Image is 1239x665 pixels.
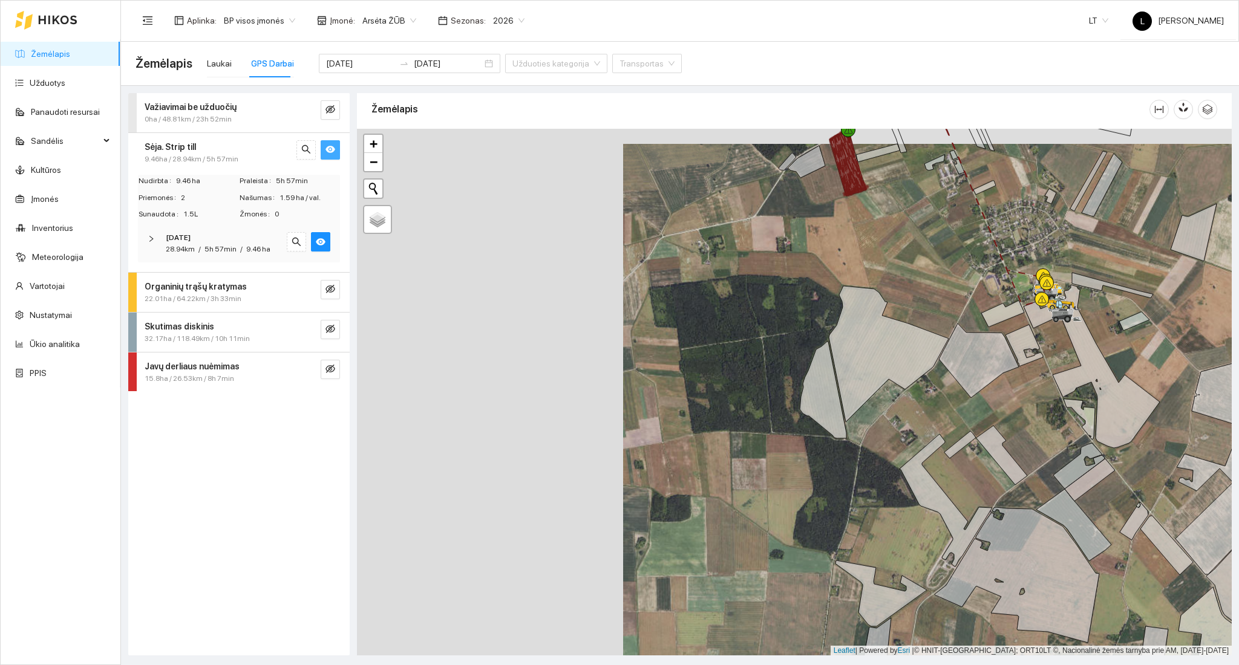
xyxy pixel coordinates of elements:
span: 2026 [493,11,525,30]
button: eye [311,232,330,251]
span: 1.5L [183,209,238,220]
span: 9.46 ha [176,175,238,187]
a: Įmonės [31,194,59,204]
span: Žemėlapis [136,54,192,73]
span: shop [317,16,327,25]
a: Zoom out [364,153,382,171]
span: / [198,245,201,253]
span: eye [325,144,335,156]
button: menu-fold [136,8,160,33]
button: eye-invisible [321,280,340,299]
span: search [292,237,301,248]
div: Žemėlapis [371,92,1149,126]
button: Initiate a new search [364,180,382,198]
span: Arsėta ŽŪB [362,11,416,30]
span: 1.59 ha / val. [280,192,339,204]
span: 9.46 ha [246,245,270,253]
span: calendar [438,16,448,25]
span: 22.01ha / 64.22km / 3h 33min [145,293,241,305]
a: Kultūros [31,165,61,175]
span: column-width [1150,105,1168,114]
button: column-width [1149,100,1169,119]
span: L [1140,11,1145,31]
span: [PERSON_NAME] [1133,16,1224,25]
span: right [148,235,155,242]
a: Ūkio analitika [30,339,80,349]
div: Javų derliaus nuėmimas15.8ha / 26.53km / 8h 7mineye-invisible [128,352,350,392]
div: Skutimas diskinis32.17ha / 118.49km / 10h 11mineye-invisible [128,313,350,352]
a: Zoom in [364,135,382,153]
span: 5h 57min [276,175,339,187]
a: Inventorius [32,223,73,233]
span: Sezonas : [451,14,486,27]
strong: Važiavimai be užduočių [145,102,237,112]
span: search [301,144,311,156]
a: Esri [898,646,910,655]
span: 32.17ha / 118.49km / 10h 11min [145,333,250,345]
div: Sėja. Strip till9.46ha / 28.94km / 5h 57minsearcheye [128,133,350,172]
strong: Organinių trąšų kratymas [145,282,247,291]
a: Užduotys [30,78,65,88]
span: eye-invisible [325,284,335,296]
span: 15.8ha / 26.53km / 8h 7min [145,373,234,384]
strong: Sėja. Strip till [145,142,196,152]
span: eye-invisible [325,324,335,336]
span: Sandėlis [31,129,100,153]
button: eye-invisible [321,320,340,339]
span: LT [1089,11,1108,30]
span: − [370,154,378,169]
span: Priemonės [139,192,181,204]
span: + [370,136,378,151]
span: layout [174,16,184,25]
div: Laukai [207,57,232,70]
button: eye-invisible [321,360,340,379]
span: 28.94km [166,245,195,253]
a: Layers [364,206,391,233]
input: Pabaigos data [414,57,482,70]
a: Nustatymai [30,310,72,320]
span: Aplinka : [187,14,217,27]
span: eye-invisible [325,364,335,375]
span: to [399,59,409,68]
span: menu-fold [142,15,153,26]
a: Leaflet [834,646,855,655]
span: BP visos įmonės [224,11,295,30]
strong: Javų derliaus nuėmimas [145,362,240,371]
span: 0 [275,209,339,220]
span: swap-right [399,59,409,68]
div: GPS Darbai [251,57,294,70]
span: Sunaudota [139,209,183,220]
span: eye-invisible [325,105,335,116]
button: search [296,140,316,160]
span: 0ha / 48.81km / 23h 52min [145,114,232,125]
span: Praleista [240,175,276,187]
span: Įmonė : [330,14,355,27]
strong: Skutimas diskinis [145,322,214,331]
span: / [240,245,243,253]
span: Našumas [240,192,280,204]
button: eye [321,140,340,160]
button: search [287,232,306,251]
span: eye [316,237,325,248]
span: Žmonės [240,209,275,220]
a: Vartotojai [30,281,65,291]
a: Panaudoti resursai [31,107,100,117]
a: PPIS [30,368,47,378]
input: Pradžios data [326,57,394,70]
div: Organinių trąšų kratymas22.01ha / 64.22km / 3h 33mineye-invisible [128,273,350,312]
span: 2 [181,192,238,204]
a: Meteorologija [32,252,83,262]
span: Nudirbta [139,175,176,187]
button: eye-invisible [321,100,340,120]
a: Žemėlapis [31,49,70,59]
div: | Powered by © HNIT-[GEOGRAPHIC_DATA]; ORT10LT ©, Nacionalinė žemės tarnyba prie AM, [DATE]-[DATE] [831,646,1232,656]
div: Važiavimai be užduočių0ha / 48.81km / 23h 52mineye-invisible [128,93,350,132]
div: [DATE]28.94km/5h 57min/9.46 hasearcheye [138,225,340,262]
span: | [912,646,914,655]
strong: [DATE] [166,233,191,242]
span: 9.46ha / 28.94km / 5h 57min [145,154,238,165]
span: 5h 57min [204,245,237,253]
